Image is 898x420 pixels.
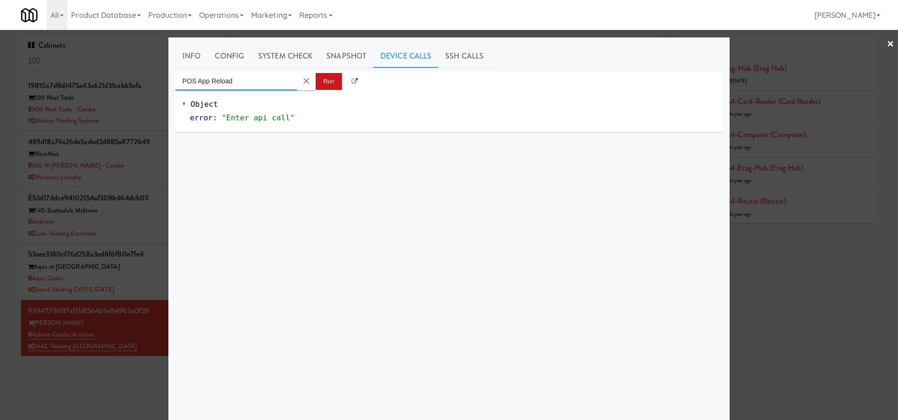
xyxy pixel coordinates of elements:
a: System Check [251,44,319,68]
span: error [190,113,213,122]
button: Run [316,73,342,90]
a: Snapshot [319,44,373,68]
span: Object [191,100,218,109]
a: × [887,30,894,59]
span: : [213,113,217,122]
a: Info [175,44,208,68]
a: Config [208,44,251,68]
span: "Enter api call" [222,113,295,122]
a: SSH Calls [438,44,491,68]
img: Micromart [21,7,37,23]
input: Enter api call... [175,72,297,90]
button: Clear Input [299,74,313,88]
a: Device Calls [373,44,438,68]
